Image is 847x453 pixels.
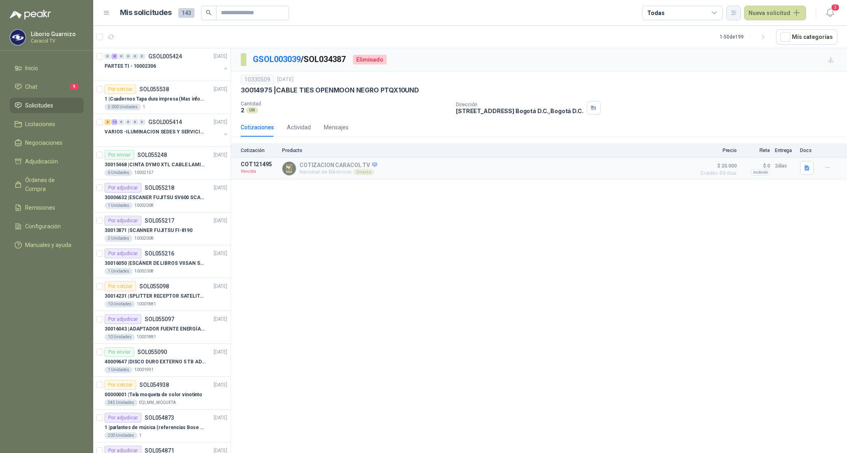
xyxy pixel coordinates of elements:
[105,249,141,258] div: Por adjudicar
[214,86,227,93] p: [DATE]
[105,52,229,77] a: 0 8 0 0 0 0 GSOL005424[DATE] PARTES TI - 10002306
[25,101,53,110] span: Solicitudes
[93,278,231,311] a: Por cotizarSOL055098[DATE] 30014231 |SPLITTER RECEPTOR SATELITAL 2SAL GT-SP2110 Unidades10001881
[143,104,145,110] p: 1
[253,54,301,64] a: GSOL003039
[105,424,205,432] p: 1 | parlantes de música (referencias Bose o Alexa) CON MARCACION 1 LOGO (Mas datos en el adjunto)
[10,200,83,215] a: Remisiones
[241,86,419,94] p: 30014975 | CABLE TIES OPENMOON NEGRO PTQX10UND
[10,237,83,253] a: Manuales y ayuda
[31,31,81,37] p: Liborio Guarnizo
[134,268,154,275] p: 10002008
[214,414,227,422] p: [DATE]
[25,82,37,91] span: Chat
[696,148,737,153] p: Precio
[246,107,258,114] div: UN
[241,101,449,107] p: Cantidad
[137,349,167,355] p: SOL055090
[145,218,174,223] p: SOL055217
[105,301,135,307] div: 10 Unidades
[214,316,227,323] p: [DATE]
[775,148,795,153] p: Entrega
[105,62,156,70] p: PARTES TI - 10002306
[139,54,145,59] div: 0
[776,29,837,45] button: Mís categorías
[241,148,277,153] p: Cotización
[111,54,118,59] div: 8
[105,95,205,103] p: 1 | Cuadernos Tapa dura impresa (Mas informacion en el adjunto)
[10,60,83,76] a: Inicio
[105,391,202,399] p: 00000001 | Tela moqueta de color vinotinto
[241,161,277,167] p: COT121495
[25,222,61,231] span: Configuración
[93,180,231,213] a: Por adjudicarSOL055218[DATE] 30006632 |ESCANER FUJITSU SV600 SCANSNAP1 Unidades10002008
[720,30,770,43] div: 1 - 50 de 199
[105,292,205,300] p: 30014231 | SPLITTER RECEPTOR SATELITAL 2SAL GT-SP21
[105,380,136,390] div: Por cotizar
[10,172,83,197] a: Órdenes de Compra
[299,169,377,175] p: Nacional de Eléctricos
[132,119,138,125] div: 0
[456,102,583,107] p: Dirección
[145,316,174,322] p: SOL055097
[93,410,231,442] a: Por adjudicarSOL054873[DATE] 1 |parlantes de música (referencias Bose o Alexa) CON MARCACION 1 LO...
[93,377,231,410] a: Por cotizarSOL054938[DATE] 00000001 |Tela moqueta de color vinotinto245 UnidadesEQLMM_MOQUETA
[134,170,154,176] p: 10002157
[93,311,231,344] a: Por adjudicarSOL055097[DATE] 30016043 |ADAPTADOR FUENTE ENERGÍA GENÉRICO 24V 1A10 Unidades10001881
[742,148,770,153] p: Flete
[277,76,293,84] p: [DATE]
[10,219,83,234] a: Configuración
[125,119,131,125] div: 0
[105,432,137,439] div: 200 Unidades
[214,381,227,389] p: [DATE]
[105,128,205,136] p: VARIOS -ILUMINACION SEDES Y SERVICIOS
[214,283,227,290] p: [DATE]
[120,7,172,19] h1: Mis solicitudes
[105,314,141,324] div: Por adjudicar
[139,86,169,92] p: SOL055538
[214,53,227,60] p: [DATE]
[25,120,55,129] span: Licitaciones
[25,240,71,249] span: Manuales y ayuda
[353,169,374,175] div: Directo
[25,203,55,212] span: Remisiones
[105,117,229,143] a: 2 12 0 0 0 0 GSOL005414[DATE] VARIOS -ILUMINACION SEDES Y SERVICIOS
[696,171,737,176] span: Crédito 60 días
[353,55,387,64] div: Eliminado
[125,54,131,59] div: 0
[241,107,244,114] p: 2
[25,157,58,166] span: Adjudicación
[93,213,231,245] a: Por adjudicarSOL055217[DATE] 30013871 |SCANNER FUJITSU FI-81902 Unidades10002008
[105,347,134,357] div: Por enviar
[214,250,227,258] p: [DATE]
[105,235,133,242] div: 2 Unidades
[105,260,205,267] p: 30016050 | ESCÁNER DE LIBROS VIISAN S21
[214,184,227,192] p: [DATE]
[324,123,349,132] div: Mensajes
[93,245,231,278] a: Por adjudicarSOL055216[DATE] 30016050 |ESCÁNER DE LIBROS VIISAN S211 Unidades10002008
[241,75,274,84] div: 10330509
[134,202,154,209] p: 10002008
[214,348,227,356] p: [DATE]
[93,147,231,180] a: Por enviarSOL055248[DATE] 30015468 |CINTA DYMO XTL CABLE LAMIN 38X21MMBLANCO6 Unidades10002157
[134,367,154,373] p: 10001991
[93,81,231,114] a: Por cotizarSOL055538[DATE] 1 |Cuadernos Tapa dura impresa (Mas informacion en el adjunto)2.000 Un...
[105,183,141,193] div: Por adjudicar
[10,79,83,94] a: Chat9
[241,123,274,132] div: Cotizaciones
[145,415,174,421] p: SOL054873
[214,151,227,159] p: [DATE]
[105,268,133,275] div: 1 Unidades
[282,148,691,153] p: Producto
[134,235,154,242] p: 10002008
[10,154,83,169] a: Adjudicación
[214,217,227,225] p: [DATE]
[105,161,205,169] p: 30015468 | CINTA DYMO XTL CABLE LAMIN 38X21MMBLANCO
[214,118,227,126] p: [DATE]
[139,283,169,289] p: SOL055098
[137,152,167,158] p: SOL055248
[800,148,816,153] p: Docs
[148,54,182,59] p: GSOL005424
[287,123,311,132] div: Actividad
[241,167,277,176] p: Vencida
